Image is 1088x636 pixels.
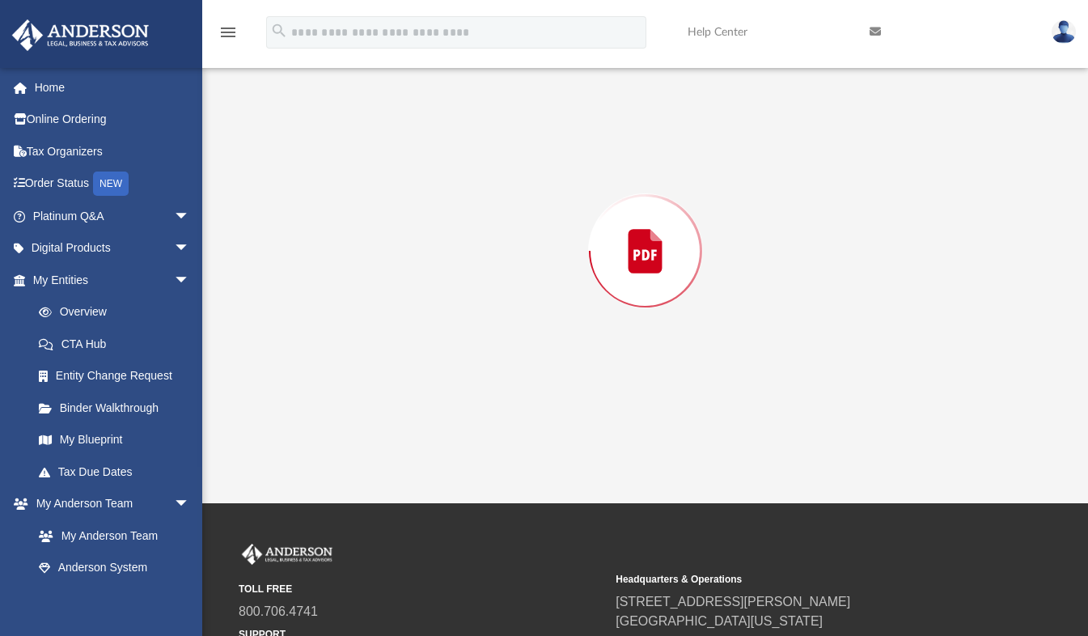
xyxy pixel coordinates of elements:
span: arrow_drop_down [174,488,206,521]
a: Platinum Q&Aarrow_drop_down [11,200,214,232]
a: 800.706.4741 [239,604,318,618]
img: Anderson Advisors Platinum Portal [239,544,336,565]
a: Digital Productsarrow_drop_down [11,232,214,265]
a: My Entitiesarrow_drop_down [11,264,214,296]
a: CTA Hub [23,328,214,360]
a: Tax Due Dates [23,456,214,488]
span: arrow_drop_down [174,264,206,297]
a: Online Ordering [11,104,214,136]
a: [GEOGRAPHIC_DATA][US_STATE] [616,614,823,628]
a: My Anderson Team [23,519,198,552]
img: User Pic [1052,20,1076,44]
a: menu [218,31,238,42]
a: Order StatusNEW [11,167,214,201]
a: Anderson System [23,552,206,584]
a: [STREET_ADDRESS][PERSON_NAME] [616,595,850,608]
div: NEW [93,172,129,196]
a: Tax Organizers [11,135,214,167]
a: My Blueprint [23,424,206,456]
img: Anderson Advisors Platinum Portal [7,19,154,51]
a: My Anderson Teamarrow_drop_down [11,488,206,520]
small: Headquarters & Operations [616,572,981,587]
span: arrow_drop_down [174,232,206,265]
a: Entity Change Request [23,360,214,392]
span: arrow_drop_down [174,200,206,233]
i: menu [218,23,238,42]
i: search [270,22,288,40]
a: Home [11,71,214,104]
a: Binder Walkthrough [23,392,214,424]
small: TOLL FREE [239,582,604,596]
a: Overview [23,296,214,329]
